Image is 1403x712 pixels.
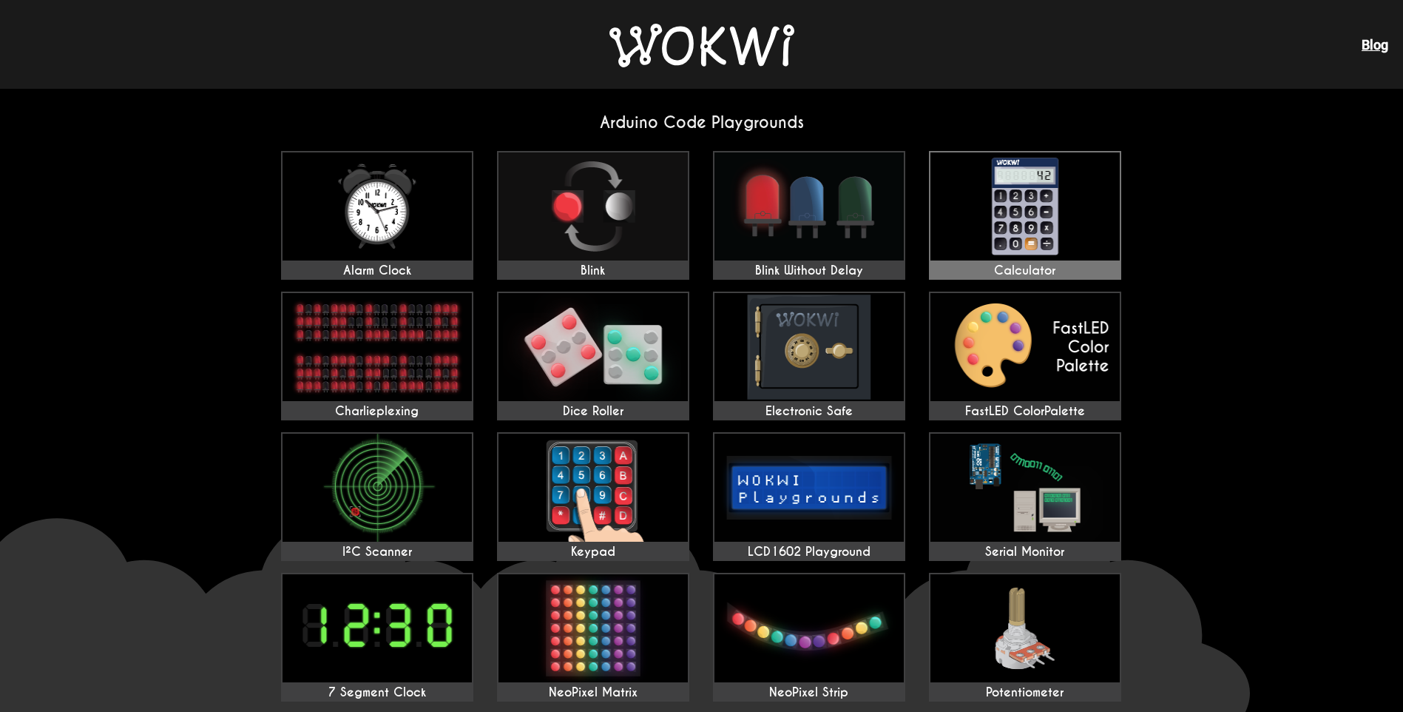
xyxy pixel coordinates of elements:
div: NeoPixel Matrix [498,685,688,700]
div: I²C Scanner [283,545,472,560]
div: Potentiometer [930,685,1120,700]
a: NeoPixel Strip [713,573,905,702]
a: Electronic Safe [713,292,905,420]
img: Alarm Clock [283,152,472,261]
img: 7 Segment Clock [283,574,472,682]
a: I²C Scanner [281,432,473,561]
img: LCD1602 Playground [714,434,904,542]
a: Calculator [929,151,1121,280]
a: Blink Without Delay [713,151,905,280]
div: Charlieplexing [283,404,472,419]
a: Keypad [497,432,689,561]
div: Electronic Safe [714,404,904,419]
div: FastLED ColorPalette [930,404,1120,419]
div: Alarm Clock [283,263,472,278]
a: FastLED ColorPalette [929,292,1121,420]
h2: Arduino Code Playgrounds [269,112,1135,132]
a: LCD1602 Playground [713,432,905,561]
a: Serial Monitor [929,432,1121,561]
img: Electronic Safe [714,293,904,401]
a: NeoPixel Matrix [497,573,689,702]
div: 7 Segment Clock [283,685,472,700]
a: Blog [1362,37,1388,53]
a: Alarm Clock [281,151,473,280]
a: Potentiometer [929,573,1121,702]
a: 7 Segment Clock [281,573,473,702]
a: Dice Roller [497,292,689,420]
img: Potentiometer [930,574,1120,682]
div: LCD1602 Playground [714,545,904,560]
img: Blink [498,152,688,261]
img: Charlieplexing [283,293,472,401]
img: Wokwi [609,24,794,67]
div: Keypad [498,545,688,560]
img: Keypad [498,434,688,542]
div: Calculator [930,263,1120,278]
img: Blink Without Delay [714,152,904,261]
img: I²C Scanner [283,434,472,542]
div: Dice Roller [498,404,688,419]
div: Blink Without Delay [714,263,904,278]
div: NeoPixel Strip [714,685,904,700]
a: Blink [497,151,689,280]
div: Blink [498,263,688,278]
img: FastLED ColorPalette [930,293,1120,401]
img: Calculator [930,152,1120,261]
img: Serial Monitor [930,434,1120,542]
img: NeoPixel Matrix [498,574,688,682]
img: Dice Roller [498,293,688,401]
div: Serial Monitor [930,545,1120,560]
img: NeoPixel Strip [714,574,904,682]
a: Charlieplexing [281,292,473,420]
